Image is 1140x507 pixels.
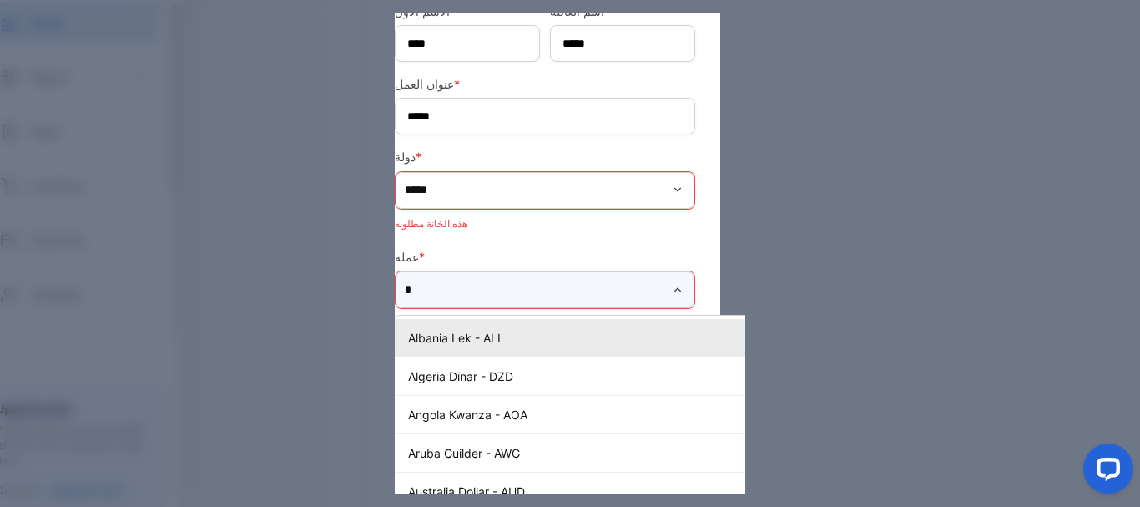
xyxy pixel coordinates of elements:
iframe: أداة الدردشة المباشرة [1070,437,1140,507]
font: دولة [395,150,416,164]
font: عنوان العمل [395,77,454,91]
p: Aruba Guilder - AWG [408,444,810,462]
font: هذه الخانة مطلوبه [395,317,467,329]
font: هذه الخانة مطلوبه [395,217,467,230]
p: Australia Dollar - AUD [408,483,810,500]
p: Albania Lek - ALL [408,329,810,347]
p: Algeria Dinar - DZD [408,368,810,385]
p: Angola Kwanza - AOA [408,406,810,423]
font: عملة [395,250,419,264]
